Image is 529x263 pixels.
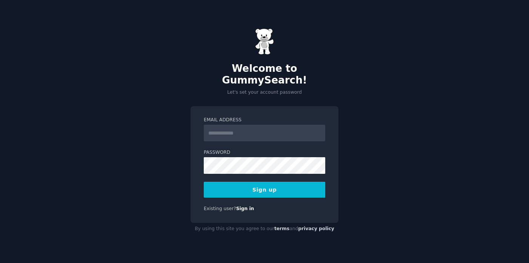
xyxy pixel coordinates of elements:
button: Sign up [204,182,325,198]
div: By using this site you agree to our and [191,223,338,235]
h2: Welcome to GummySearch! [191,63,338,87]
a: privacy policy [298,226,334,231]
a: Sign in [236,206,254,211]
label: Password [204,149,325,156]
img: Gummy Bear [255,28,274,55]
a: terms [274,226,289,231]
label: Email Address [204,117,325,124]
span: Existing user? [204,206,236,211]
p: Let's set your account password [191,89,338,96]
